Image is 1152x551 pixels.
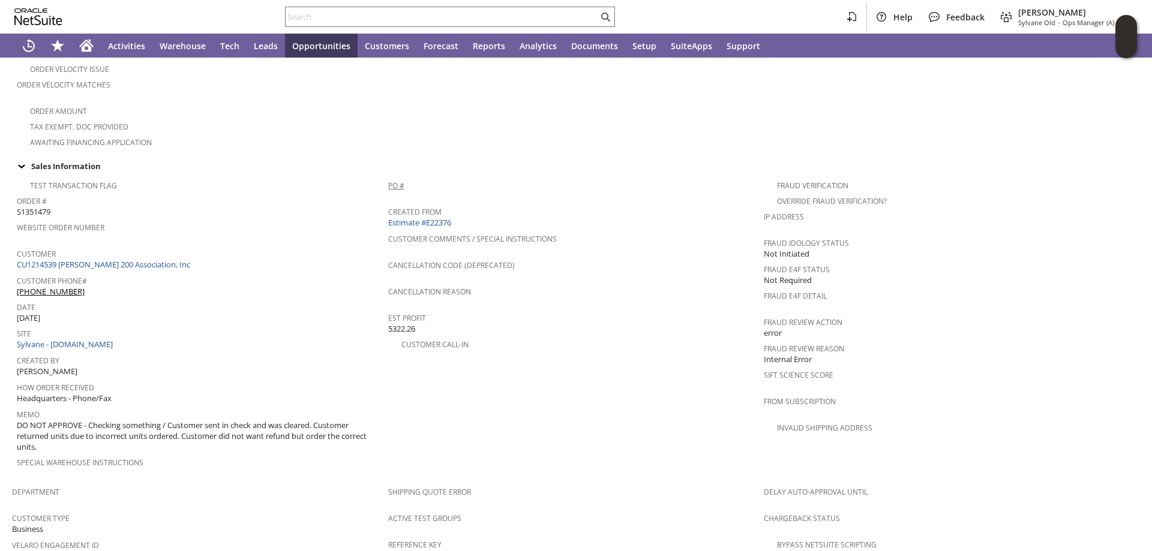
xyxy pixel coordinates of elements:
[764,396,836,407] a: From Subscription
[12,523,43,535] span: Business
[17,286,85,297] a: [PHONE_NUMBER]
[764,487,868,497] a: Delay Auto-Approval Until
[365,40,409,52] span: Customers
[1115,15,1137,58] iframe: Click here to launch Oracle Guided Learning Help Panel
[12,540,99,550] a: Velaro Engagement ID
[22,38,36,53] svg: Recent Records
[17,366,77,377] span: [PERSON_NAME]
[598,10,613,24] svg: Search
[17,222,104,233] a: Website Order Number
[17,259,193,270] a: CU1214539 [PERSON_NAME] 200 Association, Inc
[30,106,87,116] a: Order Amount
[17,312,40,324] span: [DATE]
[108,40,145,52] span: Activities
[285,34,358,58] a: Opportunities
[30,137,152,147] a: Awaiting Financing Application
[625,34,664,58] a: Setup
[388,540,442,550] a: Reference Key
[719,34,767,58] a: Support
[17,383,94,393] a: How Order Received
[17,206,50,218] span: S1351479
[12,158,1140,174] td: Sales Information
[43,34,72,58] div: Shortcuts
[152,34,213,58] a: Warehouse
[632,40,656,52] span: Setup
[764,344,844,354] a: Fraud Review Reason
[30,64,109,74] a: Order Velocity Issue
[777,540,877,550] a: Bypass NetSuite Scripting
[388,180,404,191] a: PO #
[30,122,128,132] a: Tax Exempt. Doc Provided
[220,40,239,52] span: Tech
[764,317,842,327] a: Fraud Review Action
[473,40,505,52] span: Reports
[401,339,469,350] a: Customer Call-in
[388,287,471,297] a: Cancellation Reason
[388,217,454,228] a: Estimate #E22376
[388,313,426,323] a: Est Profit
[1018,7,1130,18] span: [PERSON_NAME]
[727,40,760,52] span: Support
[14,34,43,58] a: Recent Records
[17,410,40,420] a: Memo
[571,40,618,52] span: Documents
[292,40,350,52] span: Opportunities
[72,34,101,58] a: Home
[213,34,247,58] a: Tech
[764,238,849,248] a: Fraud Idology Status
[1058,18,1060,27] span: -
[388,234,557,244] a: Customer Comments / Special Instructions
[79,38,94,53] svg: Home
[50,38,65,53] svg: Shortcuts
[247,34,285,58] a: Leads
[286,10,598,24] input: Search
[388,323,415,335] span: 5322.26
[17,249,56,259] a: Customer
[254,40,278,52] span: Leads
[764,291,827,301] a: Fraud E4F Detail
[424,40,458,52] span: Forecast
[764,264,830,275] a: Fraud E4F Status
[764,513,840,523] a: Chargeback Status
[12,158,1135,174] div: Sales Information
[520,40,557,52] span: Analytics
[777,196,887,206] a: Override Fraud Verification?
[12,487,59,497] a: Department
[17,302,35,312] a: Date
[17,356,59,366] a: Created By
[416,34,466,58] a: Forecast
[564,34,625,58] a: Documents
[12,513,70,523] a: Customer Type
[17,457,143,468] a: Special Warehouse Instructions
[160,40,206,52] span: Warehouse
[17,329,31,339] a: Site
[664,34,719,58] a: SuiteApps
[512,34,564,58] a: Analytics
[764,248,809,260] span: Not Initiated
[388,260,515,270] a: Cancellation Code (deprecated)
[764,275,812,286] span: Not Required
[17,339,116,350] a: Sylvane - [DOMAIN_NAME]
[764,354,812,365] span: Internal Error
[388,513,461,523] a: Active Test Groups
[1063,18,1130,27] span: Ops Manager (A) (F2L)
[17,196,47,206] a: Order #
[388,207,442,217] a: Created From
[17,80,110,90] a: Order Velocity Matches
[388,487,471,497] a: Shipping Quote Error
[17,393,112,404] span: Headquarters - Phone/Fax
[671,40,712,52] span: SuiteApps
[30,180,117,191] a: Test Transaction Flag
[946,11,985,23] span: Feedback
[764,370,833,380] a: Sift Science Score
[101,34,152,58] a: Activities
[358,34,416,58] a: Customers
[764,327,782,339] span: error
[1115,37,1137,59] span: Oracle Guided Learning Widget. To move around, please hold and drag
[14,8,62,25] svg: logo
[777,423,872,433] a: Invalid Shipping Address
[764,212,804,222] a: IP Address
[1018,18,1055,27] span: Sylvane Old
[893,11,913,23] span: Help
[17,420,382,453] span: DO NOT APPROVE - Checking something / Customer sent in check and was cleared. Customer returned u...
